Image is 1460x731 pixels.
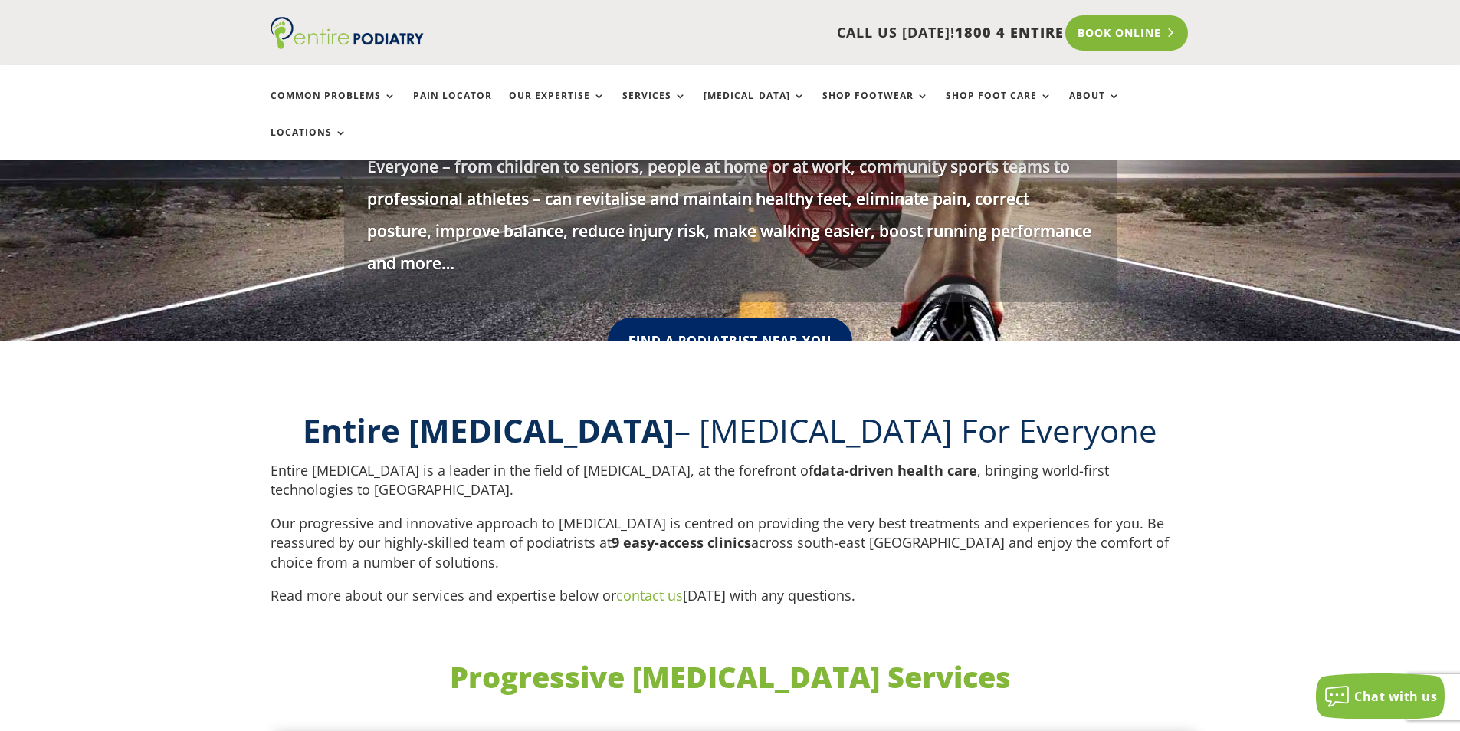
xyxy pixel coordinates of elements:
[608,318,852,364] a: Find A Podiatrist Near You
[483,23,1064,43] p: CALL US [DATE]!
[612,533,751,552] strong: 9 easy-access clinics
[813,461,977,479] strong: data-driven health care
[704,91,805,123] a: [MEDICAL_DATA]
[509,91,605,123] a: Our Expertise
[271,657,1190,705] h2: Progressive [MEDICAL_DATA] Services
[1069,91,1120,123] a: About
[271,461,1190,514] p: Entire [MEDICAL_DATA] is a leader in the field of [MEDICAL_DATA], at the forefront of , bringing ...
[303,408,674,452] b: Entire [MEDICAL_DATA]
[622,91,687,123] a: Services
[1316,673,1445,719] button: Chat with us
[946,91,1052,123] a: Shop Foot Care
[271,91,396,123] a: Common Problems
[271,514,1190,587] p: Our progressive and innovative approach to [MEDICAL_DATA] is centred on providing the very best t...
[1354,688,1437,705] span: Chat with us
[413,91,492,123] a: Pain Locator
[271,586,1190,620] p: Read more about our services and expertise below or [DATE] with any questions.
[271,17,424,49] img: logo (1)
[822,91,929,123] a: Shop Footwear
[1065,15,1189,51] a: Book Online
[271,37,424,52] a: Entire Podiatry
[367,150,1094,279] p: Everyone – from children to seniors, people at home or at work, community sports teams to profess...
[616,586,683,604] a: contact us
[271,408,1190,461] h2: – [MEDICAL_DATA] For Everyone
[271,127,347,160] a: Locations
[955,23,1064,41] span: 1800 4 ENTIRE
